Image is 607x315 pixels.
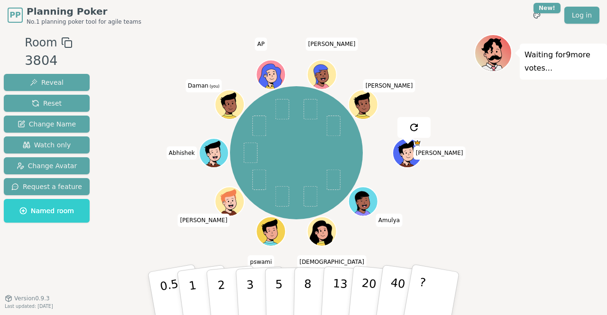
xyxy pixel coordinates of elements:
[4,199,90,223] button: Named room
[25,34,57,51] span: Room
[533,3,561,13] div: New!
[166,146,197,160] span: Click to change your name
[17,161,77,171] span: Change Avatar
[4,95,90,112] button: Reset
[14,295,50,302] span: Version 0.9.3
[564,7,599,24] a: Log in
[19,206,74,216] span: Named room
[4,136,90,153] button: Watch only
[18,119,76,129] span: Change Name
[4,178,90,195] button: Request a feature
[376,214,402,227] span: Click to change your name
[414,146,466,160] span: Click to change your name
[528,7,545,24] button: New!
[408,122,420,133] img: reset
[363,79,415,92] span: Click to change your name
[11,182,82,191] span: Request a feature
[8,5,141,26] a: PPPlanning PokerNo.1 planning poker tool for agile teams
[185,79,222,92] span: Click to change your name
[297,255,366,268] span: Click to change your name
[414,139,421,146] span: Gajendra is the host
[178,214,230,227] span: Click to change your name
[5,295,50,302] button: Version0.9.3
[306,37,358,51] span: Click to change your name
[30,78,64,87] span: Reveal
[5,304,53,309] span: Last updated: [DATE]
[524,48,602,75] p: Waiting for 9 more votes...
[4,116,90,133] button: Change Name
[216,90,243,118] button: Click to change your avatar
[32,99,62,108] span: Reset
[27,18,141,26] span: No.1 planning poker tool for agile teams
[27,5,141,18] span: Planning Poker
[9,9,20,21] span: PP
[4,157,90,174] button: Change Avatar
[255,37,267,51] span: Click to change your name
[25,51,72,71] div: 3804
[4,74,90,91] button: Reveal
[248,255,274,268] span: Click to change your name
[208,84,220,89] span: (you)
[23,140,71,150] span: Watch only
